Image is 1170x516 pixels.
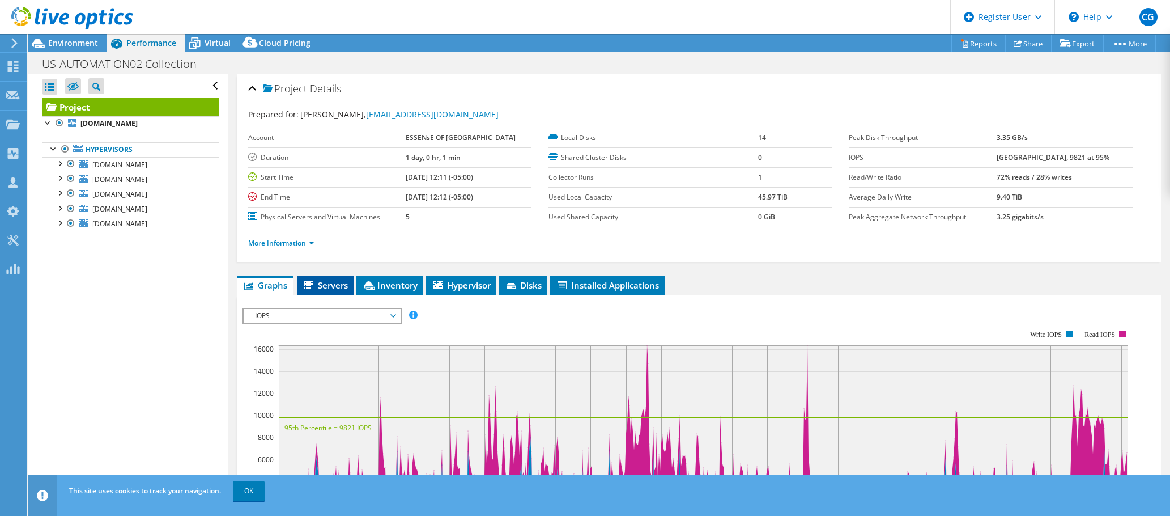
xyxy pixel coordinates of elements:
[254,366,274,376] text: 14000
[432,280,491,291] span: Hypervisor
[48,37,98,48] span: Environment
[258,433,274,442] text: 8000
[849,152,997,163] label: IOPS
[126,37,176,48] span: Performance
[548,132,758,143] label: Local Disks
[505,280,542,291] span: Disks
[548,212,758,223] label: Used Shared Capacity
[362,280,418,291] span: Inventory
[42,98,219,116] a: Project
[92,160,147,170] span: [DOMAIN_NAME]
[1103,35,1156,52] a: More
[80,119,138,128] b: [DOMAIN_NAME]
[42,116,219,131] a: [DOMAIN_NAME]
[406,192,473,202] b: [DATE] 12:12 (-05:00)
[406,153,461,162] b: 1 day, 0 hr, 1 min
[997,192,1022,202] b: 9.40 TiB
[951,35,1006,52] a: Reports
[997,212,1044,222] b: 3.25 gigabits/s
[263,83,307,95] span: Project
[849,172,997,183] label: Read/Write Ratio
[849,192,997,203] label: Average Daily Write
[37,58,214,70] h1: US-AUTOMATION02 Collection
[258,455,274,464] text: 6000
[248,192,406,203] label: End Time
[249,309,395,323] span: IOPS
[556,280,659,291] span: Installed Applications
[1069,12,1079,22] svg: \n
[406,172,473,182] b: [DATE] 12:11 (-05:00)
[248,152,406,163] label: Duration
[548,192,758,203] label: Used Local Capacity
[758,172,762,182] b: 1
[548,152,758,163] label: Shared Cluster Disks
[248,109,299,120] label: Prepared for:
[366,109,499,120] a: [EMAIL_ADDRESS][DOMAIN_NAME]
[92,219,147,229] span: [DOMAIN_NAME]
[254,344,274,354] text: 16000
[1084,331,1115,339] text: Read IOPS
[758,133,766,142] b: 14
[42,157,219,172] a: [DOMAIN_NAME]
[548,172,758,183] label: Collector Runs
[1051,35,1104,52] a: Export
[92,189,147,199] span: [DOMAIN_NAME]
[92,175,147,184] span: [DOMAIN_NAME]
[758,153,762,162] b: 0
[248,172,406,183] label: Start Time
[233,481,265,501] a: OK
[254,388,274,398] text: 12000
[42,202,219,217] a: [DOMAIN_NAME]
[205,37,231,48] span: Virtual
[303,280,348,291] span: Servers
[69,486,221,496] span: This site uses cookies to track your navigation.
[1030,331,1062,339] text: Write IOPS
[42,187,219,201] a: [DOMAIN_NAME]
[254,411,274,420] text: 10000
[310,82,341,95] span: Details
[758,192,788,202] b: 45.97 TiB
[758,212,775,222] b: 0 GiB
[259,37,310,48] span: Cloud Pricing
[1005,35,1052,52] a: Share
[248,132,406,143] label: Account
[406,212,410,222] b: 5
[248,238,314,248] a: More Information
[284,423,372,433] text: 95th Percentile = 9821 IOPS
[42,172,219,187] a: [DOMAIN_NAME]
[42,142,219,157] a: Hypervisors
[406,133,516,142] b: ESSENsE OF [GEOGRAPHIC_DATA]
[997,153,1109,162] b: [GEOGRAPHIC_DATA], 9821 at 95%
[92,204,147,214] span: [DOMAIN_NAME]
[242,280,287,291] span: Graphs
[849,132,997,143] label: Peak Disk Throughput
[997,133,1028,142] b: 3.35 GB/s
[300,109,499,120] span: [PERSON_NAME],
[42,217,219,231] a: [DOMAIN_NAME]
[997,172,1072,182] b: 72% reads / 28% writes
[248,212,406,223] label: Physical Servers and Virtual Machines
[1139,8,1158,26] span: CG
[849,212,997,223] label: Peak Aggregate Network Throughput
